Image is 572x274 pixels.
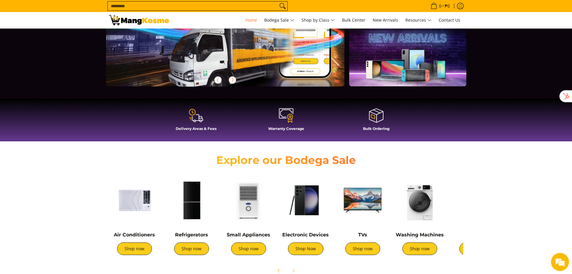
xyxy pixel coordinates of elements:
[242,12,260,28] a: Home
[444,4,451,8] span: ₱0
[264,17,294,24] span: Bodega Sale
[342,17,365,23] span: Bulk Center
[405,17,431,24] span: Resources
[288,242,323,255] a: Shop Now
[166,175,217,226] img: Refrigerators
[109,175,160,226] img: Air Conditioners
[117,242,152,255] a: Shop now
[429,3,452,9] span: •
[396,232,444,238] a: Washing Machines
[438,4,442,8] span: 0
[280,175,331,226] img: Electronic Devices
[394,175,445,226] img: Washing Machines
[282,232,329,238] a: Electronic Devices
[402,12,434,28] a: Resources
[114,232,155,238] a: Air Conditioners
[439,17,460,23] span: Contact Us
[223,175,274,226] img: Small Appliances
[154,126,238,131] h4: Delivery Areas & Fees
[175,232,208,238] a: Refrigerators
[345,242,380,255] a: Shop now
[227,232,270,238] a: Small Appliances
[339,12,368,28] a: Bulk Center
[226,73,239,87] button: Next
[373,17,398,23] span: New Arrivals
[174,242,209,255] a: Shop now
[244,108,328,135] a: Warranty Coverage
[436,12,463,28] a: Contact Us
[244,126,328,131] h4: Warranty Coverage
[231,242,266,255] a: Shop now
[211,73,225,87] button: Previous
[301,17,335,24] span: Shop by Class
[337,175,388,226] img: TVs
[402,242,437,255] a: Shop now
[451,175,502,226] img: Cookers
[199,153,373,167] h2: Explore our Bodega Sale
[261,12,297,28] a: Bodega Sale
[175,12,463,28] nav: Main Menu
[278,2,287,11] button: Search
[245,17,257,23] span: Home
[358,232,367,238] a: TVs
[334,108,418,135] a: Bulk Ordering
[109,15,169,25] img: Mang Kosme: Your Home Appliances Warehouse Sale Partner!
[370,12,401,28] a: New Arrivals
[459,242,494,255] a: Shop now
[334,126,418,131] h4: Bulk Ordering
[298,12,338,28] a: Shop by Class
[154,108,238,135] a: Delivery Areas & Fees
